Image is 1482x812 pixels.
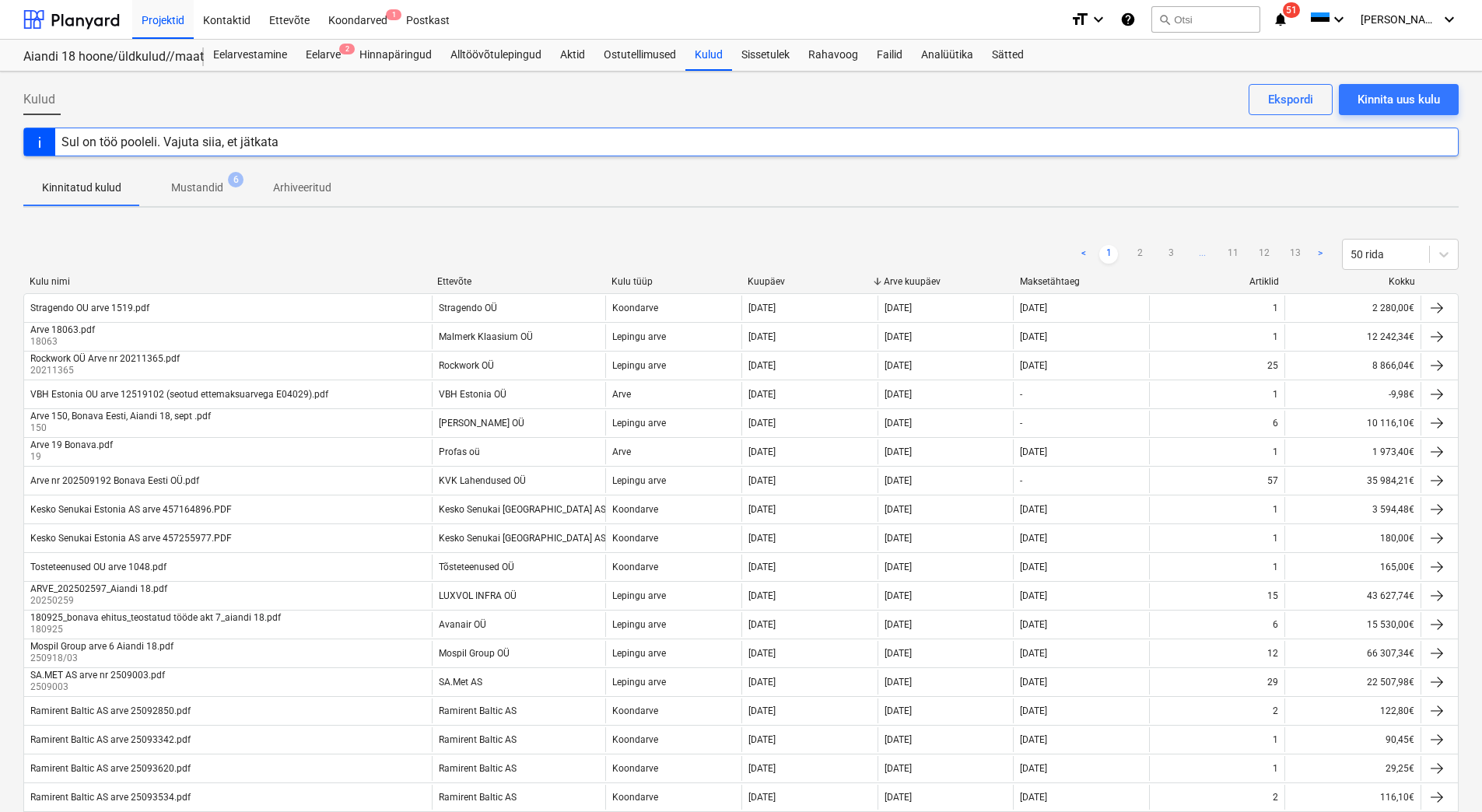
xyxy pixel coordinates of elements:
[439,418,524,429] div: [PERSON_NAME] OÜ
[612,446,631,457] div: Arve
[30,422,214,435] p: 150
[30,276,425,287] div: Kulu nimi
[885,389,912,400] div: [DATE]
[1284,670,1421,695] div: 22 507,98€
[439,331,533,342] div: Malmerk Klaasium OÜ
[439,475,526,486] div: KVK Lahendused OÜ
[1284,382,1421,407] div: -9,98€
[439,619,486,630] div: Avanair OÜ
[912,40,983,71] a: Analüütika
[296,40,350,71] div: Eelarve
[612,504,658,515] div: Koondarve
[30,670,165,681] div: SA.MET AS arve nr 2509003.pdf
[1291,276,1415,287] div: Kokku
[1020,276,1144,287] div: Maksetähtaeg
[1339,84,1459,115] button: Kinnita uus kulu
[612,590,666,601] div: Lepingu arve
[439,360,494,371] div: Rockwork OÜ
[30,335,98,348] p: 18063
[30,612,281,623] div: 180925_bonava ehitus_teostatud tööde akt 7_aiandi 18.pdf
[1267,677,1278,688] div: 29
[748,475,776,486] div: [DATE]
[612,360,666,371] div: Lepingu arve
[439,763,517,774] div: Ramirent Baltic AS
[350,40,441,71] a: Hinnapäringud
[439,504,606,515] div: Kesko Senukai [GEOGRAPHIC_DATA] AS
[1130,245,1149,264] a: Page 2
[1273,389,1278,400] div: 1
[748,677,776,688] div: [DATE]
[296,40,350,71] a: Eelarve2
[612,418,666,429] div: Lepingu arve
[439,590,517,601] div: LUXVOL INFRA OÜ
[1020,590,1047,601] div: [DATE]
[1267,590,1278,601] div: 15
[885,677,912,688] div: [DATE]
[1155,276,1279,287] div: Artiklid
[551,40,594,71] a: Aktid
[1284,296,1421,320] div: 2 280,00€
[611,276,735,287] div: Kulu tüüp
[30,364,183,377] p: 20211365
[30,792,191,803] div: Ramirent Baltic AS arve 25093534.pdf
[612,792,658,803] div: Koondarve
[1284,641,1421,666] div: 66 307,34€
[23,49,185,65] div: Aiandi 18 hoone/üldkulud//maatööd (2101944//2101951)
[885,303,912,313] div: [DATE]
[885,792,912,803] div: [DATE]
[885,504,912,515] div: [DATE]
[171,180,223,196] p: Mustandid
[439,705,517,716] div: Ramirent Baltic AS
[1284,324,1421,349] div: 12 242,34€
[1273,10,1288,29] i: notifications
[983,40,1033,71] a: Sätted
[439,792,517,803] div: Ramirent Baltic AS
[1020,360,1047,371] div: [DATE]
[1193,245,1211,264] span: ...
[1099,245,1118,264] a: Page 1 is your current page
[1284,497,1421,522] div: 3 594,48€
[30,439,113,450] div: Arve 19 Bonava.pdf
[612,705,658,716] div: Koondarve
[339,44,355,54] span: 2
[1020,418,1022,429] div: -
[884,276,1007,287] div: Arve kuupäev
[1284,756,1421,781] div: 29,25€
[439,648,510,659] div: Mospil Group OÜ
[439,303,497,313] div: Stragendo OÜ
[1273,504,1278,515] div: 1
[1273,303,1278,313] div: 1
[30,504,232,515] div: Kesko Senukai Estonia AS arve 457164896.PDF
[685,40,732,71] a: Kulud
[1284,468,1421,493] div: 35 984,21€
[1273,562,1278,572] div: 1
[30,623,284,636] p: 180925
[1404,737,1482,812] iframe: Chat Widget
[885,763,912,774] div: [DATE]
[1020,763,1047,774] div: [DATE]
[30,594,170,607] p: 20250259
[1284,526,1421,551] div: 180,00€
[1284,353,1421,378] div: 8 866,04€
[885,331,912,342] div: [DATE]
[612,734,658,745] div: Koondarve
[1224,245,1242,264] a: Page 11
[1020,504,1047,515] div: [DATE]
[1020,446,1047,457] div: [DATE]
[748,418,776,429] div: [DATE]
[30,734,191,745] div: Ramirent Baltic AS arve 25093342.pdf
[612,562,658,572] div: Koondarve
[885,619,912,630] div: [DATE]
[1020,475,1022,486] div: -
[61,135,279,149] div: Sul on töö pooleli. Vajuta siia, et jätkata
[1284,583,1421,608] div: 43 627,74€
[748,734,776,745] div: [DATE]
[1020,734,1047,745] div: [DATE]
[1074,245,1093,264] a: Previous page
[30,763,191,774] div: Ramirent Baltic AS arve 25093620.pdf
[1311,245,1330,264] a: Next page
[437,276,599,287] div: Ettevõte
